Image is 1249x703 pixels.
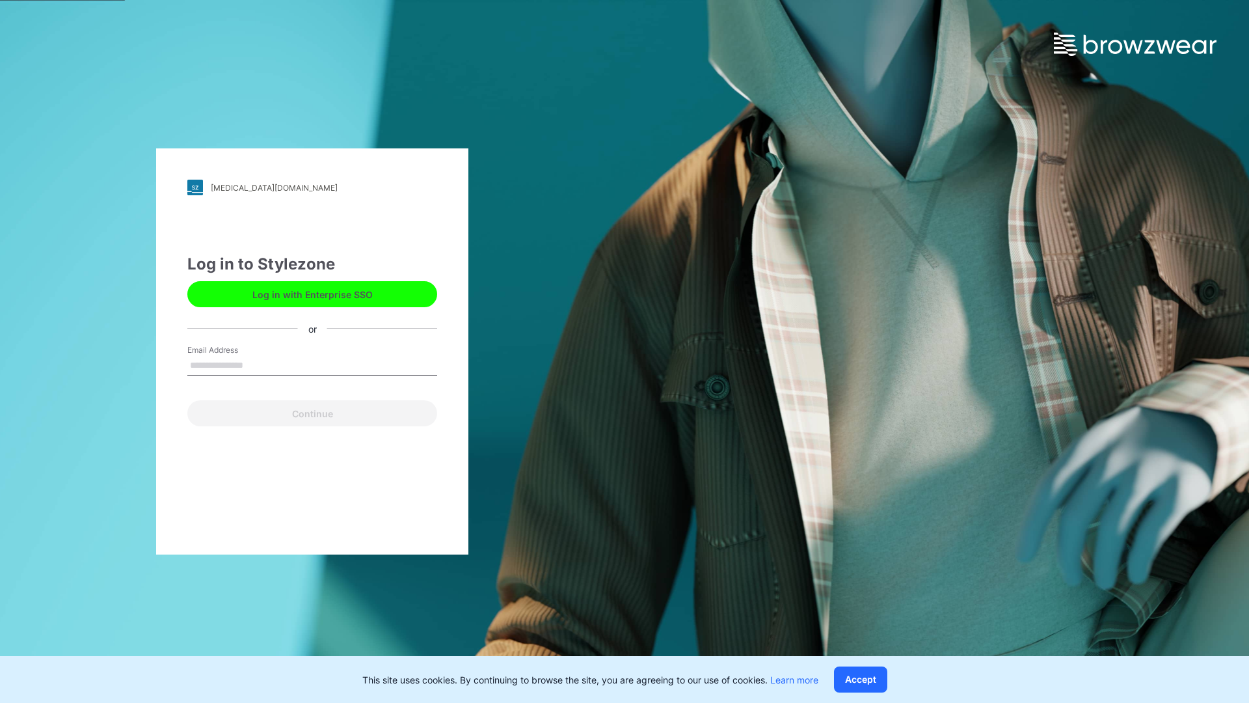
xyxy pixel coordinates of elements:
[1054,33,1216,56] img: browzwear-logo.e42bd6dac1945053ebaf764b6aa21510.svg
[187,180,437,195] a: [MEDICAL_DATA][DOMAIN_NAME]
[770,674,818,685] a: Learn more
[187,253,437,276] div: Log in to Stylezone
[362,673,818,687] p: This site uses cookies. By continuing to browse the site, you are agreeing to our use of cookies.
[211,183,338,193] div: [MEDICAL_DATA][DOMAIN_NAME]
[187,281,437,307] button: Log in with Enterprise SSO
[298,322,327,335] div: or
[834,667,887,693] button: Accept
[187,344,278,356] label: Email Address
[187,180,203,195] img: stylezone-logo.562084cfcfab977791bfbf7441f1a819.svg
